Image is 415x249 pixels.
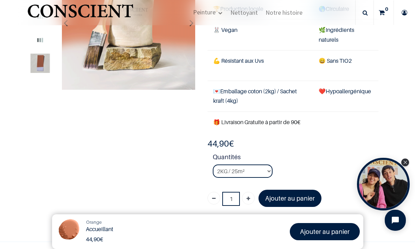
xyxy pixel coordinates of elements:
span: Orange [86,219,102,225]
span: Notre histoire [266,8,302,16]
div: Open Tolstoy widget [357,158,410,210]
font: Ajouter au panier [300,228,350,235]
span: 🌿 [319,26,326,33]
b: € [207,139,234,149]
span: 🐰 Vegan [213,26,237,33]
img: Product image [31,54,50,73]
span: Nettoyant [230,8,258,16]
a: Supprimer [207,192,220,204]
h1: Accueillant [86,226,212,233]
div: Tolstoy bubble widget [357,158,410,210]
img: Product Image [56,218,82,244]
span: 44,90 [86,236,100,243]
strong: Quantités [213,152,378,164]
td: ans TiO2 [313,50,378,81]
span: Peinture [193,8,216,16]
div: Open Tolstoy [357,158,410,210]
a: Orange [86,219,102,226]
font: 🎁 Livraison Gratuite à partir de 90€ [213,119,300,126]
div: Close Tolstoy widget [401,159,409,166]
a: Ajouter [242,192,255,204]
img: Product image [31,30,50,49]
td: Ingrédients naturels [313,20,378,50]
td: ❤️Hypoallergénique [313,81,378,112]
span: 💪 Résistant aux Uvs [213,57,264,64]
span: 😄 S [319,57,330,64]
sup: 0 [383,6,390,13]
a: Logo of Conscient [26,0,135,25]
a: 0 [374,0,394,25]
b: € [86,236,103,243]
font: Ajouter au panier [265,195,315,202]
a: Ajouter au panier [290,223,360,240]
iframe: Tidio Chat [379,204,412,237]
span: 💌 [213,88,220,95]
td: Emballage coton (2kg) / Sachet kraft (4kg) [207,81,313,112]
span: 44,90 [207,139,229,149]
a: Ajouter au panier [258,190,321,207]
img: Conscient [26,0,135,28]
span: Logo of Conscient [26,0,135,28]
